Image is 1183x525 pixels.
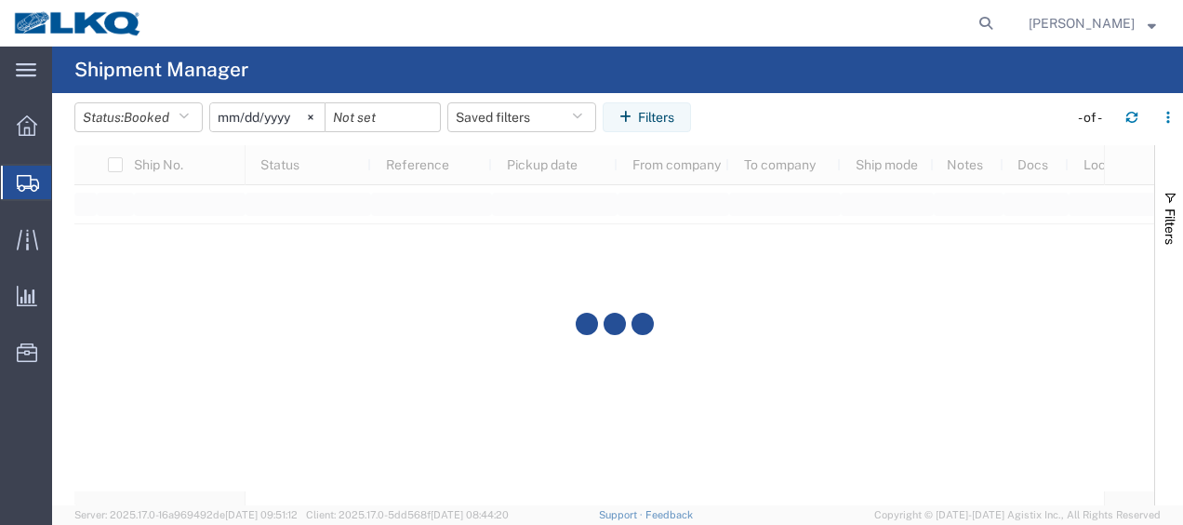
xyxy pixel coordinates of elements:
button: [PERSON_NAME] [1028,12,1157,34]
span: Filters [1163,209,1177,245]
button: Saved filters [447,102,596,132]
h4: Shipment Manager [74,47,248,93]
span: Booked [124,110,169,125]
span: Copyright © [DATE]-[DATE] Agistix Inc., All Rights Reserved [874,507,1161,523]
span: Client: 2025.17.0-5dd568f [306,509,509,520]
span: Server: 2025.17.0-16a969492de [74,509,298,520]
span: [DATE] 08:44:20 [431,509,509,520]
button: Status:Booked [74,102,203,132]
span: [DATE] 09:51:12 [225,509,298,520]
a: Support [599,509,645,520]
input: Not set [326,103,440,131]
div: - of - [1078,108,1110,128]
img: logo [13,9,143,37]
a: Feedback [645,509,693,520]
input: Not set [210,103,325,131]
button: Filters [603,102,691,132]
span: Robert Benette [1029,13,1135,34]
